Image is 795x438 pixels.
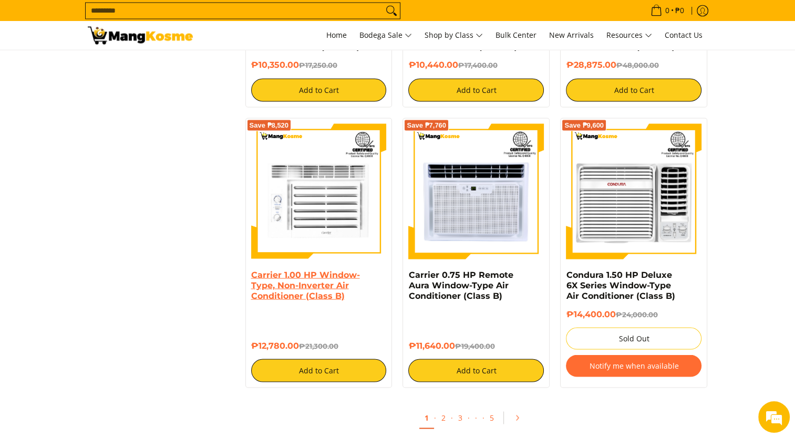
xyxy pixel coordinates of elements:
del: ₱48,000.00 [616,61,658,69]
span: Bodega Sale [359,29,412,42]
a: Condura 1.50 HP Deluxe 6X Series Window-Type Air Conditioner (Class B) [566,269,675,300]
a: Resources [601,21,657,49]
div: Chat with us now [55,59,177,72]
h6: ₱11,640.00 [408,340,544,351]
span: • [647,5,687,16]
img: Carrier 0.75 HP Remote Aura Window-Type Air Conditioner (Class B) [408,123,544,259]
del: ₱17,250.00 [299,61,337,69]
a: Shop by Class [419,21,488,49]
button: Add to Cart [408,359,544,382]
h6: ₱12,780.00 [251,340,387,351]
span: ₱0 [674,7,686,14]
a: Carrier 0.75 HP Remote Aura Window-Type Air Conditioner (Class B) [408,269,513,300]
a: Bodega Sale [354,21,417,49]
img: Bodega Sale Aircon l Mang Kosme: Home Appliances Warehouse Sale Window Type [88,26,193,44]
button: Sold Out [566,327,701,349]
del: ₱17,400.00 [458,61,497,69]
a: 5 [484,407,499,427]
button: Search [383,3,400,18]
a: Bulk Center [490,21,542,49]
a: 1 [419,407,434,429]
button: Add to Cart [251,78,387,101]
span: Save ₱8,520 [250,122,289,128]
a: Condura 0.75 HP CHG Deluxe 6S Series HE Window-Type Air Conditioner (Class B) [251,20,381,51]
span: 0 [664,7,671,14]
span: · [451,412,453,422]
h6: ₱10,350.00 [251,60,387,70]
span: Save ₱7,760 [407,122,446,128]
span: Contact Us [665,30,703,40]
del: ₱19,400.00 [455,341,494,350]
textarea: Type your message and hit 'Enter' [5,287,200,324]
img: Condura 1.50 HP Deluxe 6X Series Window-Type Air Conditioner (Class B) [566,123,701,259]
a: Carrier 1.00 HP Window-Type, Non-Inverter Air Conditioner (Class B) [251,269,360,300]
del: ₱24,000.00 [615,310,657,318]
button: Add to Cart [251,359,387,382]
button: Add to Cart [408,78,544,101]
a: 2 [436,407,451,427]
div: Minimize live chat window [172,5,198,30]
ul: Pagination [240,403,713,437]
span: · [482,412,484,422]
a: Contact Us [659,21,708,49]
span: · [468,412,470,422]
a: Home [321,21,352,49]
span: Save ₱9,600 [564,122,604,128]
span: New Arrivals [549,30,594,40]
span: We're online! [61,132,145,238]
span: · [434,412,436,422]
a: Kelvinator 1.00HP Deluxe Eco Window-Type, Non-Inverter Air Conditioner (Class B) [408,20,539,51]
span: Home [326,30,347,40]
button: Notify me when available [566,354,701,377]
a: Carrier PMX 2 HP Remote Aura, Window-Type, Inverter Air Conditioner (Class B) [566,20,693,51]
img: Carrier 1.00 HP Window-Type, Non-Inverter Air Conditioner (Class B) [251,123,387,259]
span: Bulk Center [495,30,536,40]
nav: Main Menu [203,21,708,49]
h6: ₱28,875.00 [566,60,701,70]
a: 3 [453,407,468,427]
button: Add to Cart [566,78,701,101]
span: · [470,407,482,427]
del: ₱21,300.00 [299,341,338,350]
span: Resources [606,29,652,42]
a: New Arrivals [544,21,599,49]
h6: ₱10,440.00 [408,60,544,70]
span: Shop by Class [425,29,483,42]
h6: ₱14,400.00 [566,309,701,319]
